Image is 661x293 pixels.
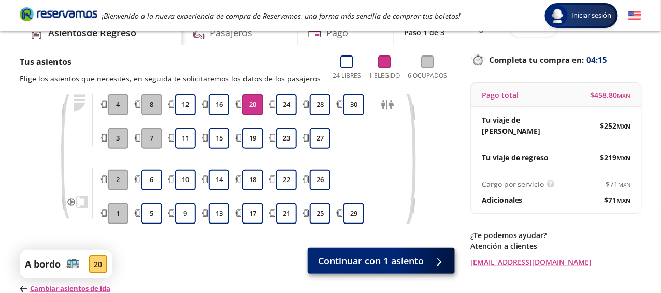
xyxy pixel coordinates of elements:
button: 26 [310,170,330,190]
button: 4 [108,94,128,115]
button: 14 [209,170,229,190]
button: 30 [343,94,364,115]
h4: Pasajeros [210,26,253,40]
span: $ 252 [600,120,631,131]
p: A bordo [25,257,61,271]
button: 17 [242,203,263,224]
span: $ 71 [606,178,631,189]
p: Completa tu compra en : [470,52,641,67]
p: Elige los asientos que necesites, en seguida te solicitaremos los datos de los pasajeros [20,73,321,84]
button: 21 [276,203,297,224]
h4: Asientos de Regreso [48,26,136,40]
i: Brand Logo [20,6,97,22]
p: 24 Libres [333,71,361,80]
div: 20 [89,255,107,273]
p: Atención a clientes [470,241,641,252]
button: 3 [108,128,128,149]
p: Paso 1 de 3 [404,27,444,38]
span: $ 219 [600,152,631,163]
button: 2 [108,170,128,190]
button: 22 [276,170,297,190]
button: 24 [276,94,297,115]
button: 8 [141,94,162,115]
p: 6 Ocupados [408,71,447,80]
p: 1 Elegido [369,71,400,80]
span: Iniciar sesión [568,10,616,21]
small: MXN [617,197,631,204]
button: 23 [276,128,297,149]
button: 9 [175,203,196,224]
button: 6 [141,170,162,190]
button: 11 [175,128,196,149]
p: Cargo por servicio [482,178,544,189]
p: ¿Te podemos ayudar? [470,230,641,241]
small: MXN [617,154,631,162]
button: 27 [310,128,330,149]
p: Pago total [482,90,519,101]
span: $ 458.80 [591,90,631,101]
small: MXN [617,122,631,130]
button: 28 [310,94,330,115]
button: Continuar con 1 asiento [308,248,455,274]
button: 18 [242,170,263,190]
p: Adicionales [482,194,523,205]
p: Tu viaje de regreso [482,152,549,163]
a: [EMAIL_ADDRESS][DOMAIN_NAME] [470,257,641,268]
span: $ 71 [605,194,631,205]
button: 10 [175,170,196,190]
p: Tus asientos [20,55,321,68]
h4: Pago [326,26,348,40]
button: 20 [242,94,263,115]
button: 13 [209,203,229,224]
button: 12 [175,94,196,115]
span: Continuar con 1 asiento [318,254,424,268]
button: 29 [343,203,364,224]
button: 16 [209,94,229,115]
small: MXN [619,180,631,188]
a: Brand Logo [20,6,97,25]
button: 19 [242,128,263,149]
button: 15 [209,128,229,149]
span: 04:15 [587,54,608,66]
button: 25 [310,203,330,224]
em: ¡Bienvenido a la nueva experiencia de compra de Reservamos, una forma más sencilla de comprar tus... [102,11,461,21]
button: 1 [108,203,128,224]
button: 7 [141,128,162,149]
button: 5 [141,203,162,224]
p: Tu viaje de [PERSON_NAME] [482,115,556,136]
button: English [628,9,641,22]
small: MXN [617,92,631,100]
